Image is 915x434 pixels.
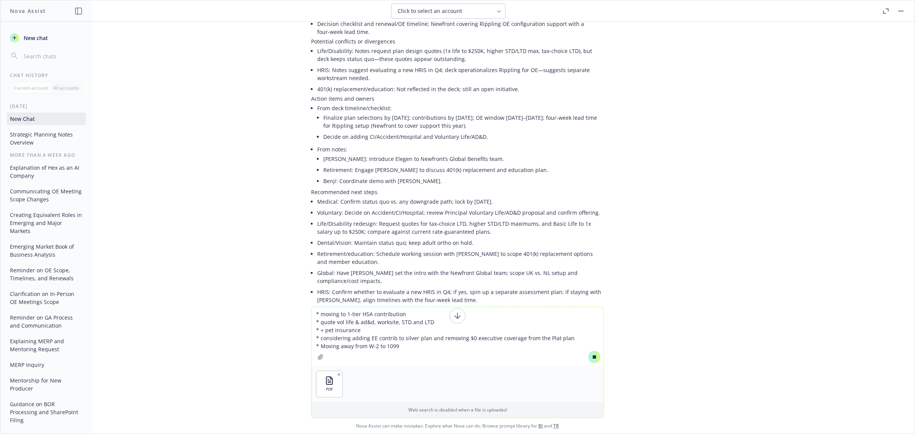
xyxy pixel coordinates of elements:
a: TR [553,423,559,429]
p: Potential conflicts or divergences [311,37,604,45]
div: Chat History [1,72,92,79]
p: If you’d like, I can draft a one-page decision matrix with owners and due dates pulled from the d... [311,305,604,313]
li: Life/Disability redesign: Request quotes for tax-choice LTD, higher STD/LTD maximums, and Basic L... [317,218,604,237]
a: BI [538,423,543,429]
li: Medical: Confirm status quo vs. any downgrade path; lock by [DATE]. [317,196,604,207]
li: HRIS: Confirm whether to evaluate a new HRIS in Q4; if yes, spin up a separate assessment plan; i... [317,286,604,305]
li: Benji: Coordinate demo with [PERSON_NAME]. [323,175,604,186]
p: All accounts [53,85,79,91]
span: PDF [326,387,333,392]
li: From notes: [317,144,604,188]
button: Explanation of Hex as an AI Company [7,161,86,182]
button: Mentorship for New Producer [7,374,86,395]
button: Creating Equivalent Roles in Emerging and Major Markets [7,209,86,237]
button: Click to select an account [391,3,506,19]
button: Guidance on BOR Processing and SharePoint Filing [7,398,86,426]
div: More than a week ago [1,152,92,158]
span: New chat [22,34,48,42]
button: New chat [7,31,86,45]
li: Life/Disability: Notes request plan design quotes (1x life to $250K, higher STD/LTD max, tax-choi... [317,45,604,64]
li: Voluntary: Decide on Accident/CI/Hospital; review Principal Voluntary Life/AD&D proposal and conf... [317,207,604,218]
button: Clarification on In-Person OE Meetings Scope [7,288,86,308]
span: Click to select an account [398,7,462,15]
li: Decide on adding CI/Accident/Hospital and Voluntary Life/AD&D. [323,131,604,142]
h1: Nova Assist [10,7,46,15]
li: [PERSON_NAME]: Introduce Elegen to Newfront’s Global Benefits team. [323,153,604,164]
button: Reminder on OE Scope, Timelines, and Renewals [7,264,86,285]
li: Decision checklist and renewal/OE timeline; Newfront covering Rippling OE configuration support w... [317,18,604,37]
p: Recommended next steps [311,188,604,196]
button: Communicating OE Meeting Scope Changes [7,185,86,206]
div: [DATE] [1,103,92,109]
button: Strategic Planning Notes Overview [7,128,86,149]
li: Global: Have [PERSON_NAME] set the intro with the Newfront Global team; scope UK vs. NL setup and... [317,267,604,286]
li: From deck timeline/checklist: [317,103,604,144]
button: New Chat [7,113,86,125]
button: Emerging Market Book of Business Analysis [7,240,86,261]
button: Explaining MERP and Mentoring Request [7,335,86,355]
li: 401(k) replacement/education: Not reflected in the deck; still an open initiative. [317,84,604,95]
li: Finalize plan selections by [DATE]; contributions by [DATE]; OE window [DATE]–[DATE]; four‑week l... [323,112,604,131]
li: HRIS: Notes suggest evaluating a new HRIS in Q4; deck operationalizes Rippling for OE—suggests se... [317,64,604,84]
textarea: * moving to 1-tier HSA contribution * quote vol life & ad&d, worksite, STD and LTD * + pet insura... [311,307,604,366]
p: Current account [14,85,48,91]
input: Search chats [22,51,83,61]
button: PDF [316,371,342,397]
li: Retirement/education: Schedule working session with [PERSON_NAME] to scope 401(k) replacement opt... [317,248,604,267]
li: Dental/Vision: Maintain status quo; keep adult ortho on hold. [317,237,604,248]
button: Reminder on GA Process and Communication [7,311,86,332]
button: MERP Inquiry [7,358,86,371]
span: Nova Assist can make mistakes. Explore what Nova can do: Browse prompt library for and [3,418,912,434]
li: Retirement: Engage [PERSON_NAME] to discuss 401(k) replacement and education plan. [323,164,604,175]
p: Action items and owners [311,95,604,103]
p: Web search is disabled when a file is uploaded [316,407,599,413]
